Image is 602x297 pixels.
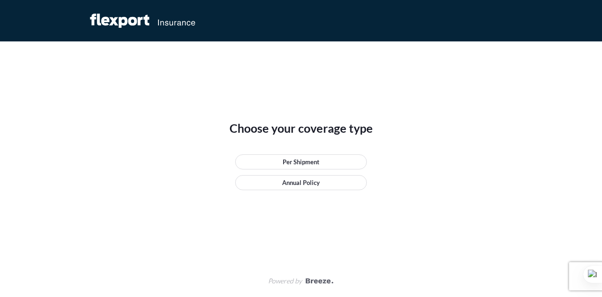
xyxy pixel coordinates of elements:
span: Powered by [268,276,302,286]
span: Choose your coverage type [230,120,373,136]
p: Per Shipment [283,157,319,167]
a: Annual Policy [235,175,367,190]
a: Per Shipment [235,154,367,169]
p: Annual Policy [282,178,320,187]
